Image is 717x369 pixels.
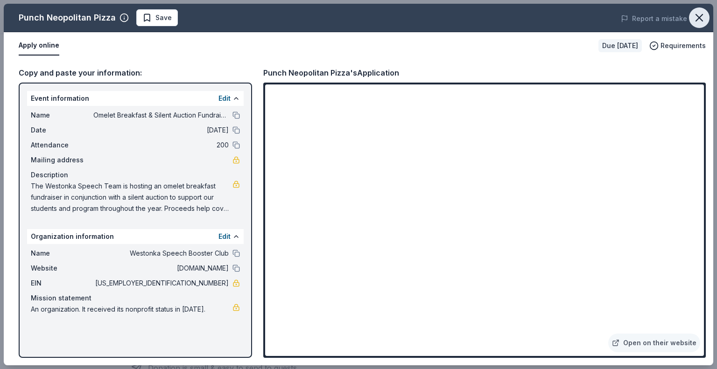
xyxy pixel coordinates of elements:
span: [DATE] [93,125,229,136]
button: Requirements [649,40,706,51]
span: An organization. It received its nonprofit status in [DATE]. [31,304,232,315]
span: Save [155,12,172,23]
div: Event information [27,91,244,106]
span: Website [31,263,93,274]
button: Edit [218,231,231,242]
div: Organization information [27,229,244,244]
span: [US_EMPLOYER_IDENTIFICATION_NUMBER] [93,278,229,289]
span: 200 [93,139,229,151]
div: Mission statement [31,292,240,304]
span: Name [31,248,93,259]
button: Save [136,9,178,26]
div: Description [31,169,240,181]
span: Requirements [661,40,706,51]
span: The Westonka Speech Team is hosting an omelet breakfast fundraiser in conjunction with a silent a... [31,181,232,214]
span: Westonka Speech Booster Club [93,248,229,259]
span: Omelet Breakfast & Silent Auction Fundraiser [93,110,229,121]
button: Report a mistake [621,13,687,24]
div: Copy and paste your information: [19,67,252,79]
div: Punch Neopolitan Pizza [19,10,116,25]
span: Name [31,110,93,121]
button: Apply online [19,36,59,56]
button: Edit [218,93,231,104]
div: Punch Neopolitan Pizza's Application [263,67,399,79]
span: EIN [31,278,93,289]
span: Mailing address [31,154,93,166]
div: Due [DATE] [598,39,642,52]
span: Date [31,125,93,136]
a: Open on their website [608,334,700,352]
span: [DOMAIN_NAME] [93,263,229,274]
span: Attendance [31,139,93,151]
